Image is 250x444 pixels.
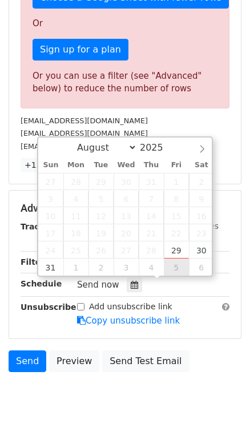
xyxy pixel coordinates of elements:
h5: Advanced [21,202,229,215]
span: Send now [77,280,119,290]
input: Year [137,142,178,153]
span: August 3, 2025 [38,190,63,207]
span: August 6, 2025 [114,190,139,207]
strong: Tracking [21,222,59,231]
span: September 6, 2025 [189,259,214,276]
span: Sun [38,162,63,169]
span: August 26, 2025 [88,241,114,259]
a: +15 more [21,158,68,172]
a: Copy unsubscribe link [77,316,180,326]
a: Send Test Email [102,350,189,372]
span: Thu [139,162,164,169]
span: August 5, 2025 [88,190,114,207]
span: August 15, 2025 [164,207,189,224]
span: Wed [114,162,139,169]
p: Or [33,18,217,30]
span: August 7, 2025 [139,190,164,207]
span: August 24, 2025 [38,241,63,259]
strong: Unsubscribe [21,302,76,312]
span: August 22, 2025 [164,224,189,241]
span: August 31, 2025 [38,259,63,276]
span: August 14, 2025 [139,207,164,224]
span: Tue [88,162,114,169]
span: August 29, 2025 [164,241,189,259]
span: August 20, 2025 [114,224,139,241]
a: Preview [49,350,99,372]
strong: Filters [21,257,50,267]
span: August 12, 2025 [88,207,114,224]
iframe: Chat Widget [193,389,250,444]
span: August 30, 2025 [189,241,214,259]
span: August 19, 2025 [88,224,114,241]
span: July 31, 2025 [139,173,164,190]
span: August 17, 2025 [38,224,63,241]
span: August 16, 2025 [189,207,214,224]
span: September 1, 2025 [63,259,88,276]
div: Or you can use a filter (see "Advanced" below) to reduce the number of rows [33,70,217,95]
span: August 9, 2025 [189,190,214,207]
span: August 2, 2025 [189,173,214,190]
span: Sat [189,162,214,169]
span: August 23, 2025 [189,224,214,241]
span: August 11, 2025 [63,207,88,224]
span: September 2, 2025 [88,259,114,276]
span: September 5, 2025 [164,259,189,276]
span: August 1, 2025 [164,173,189,190]
span: August 28, 2025 [139,241,164,259]
strong: Schedule [21,279,62,288]
label: Add unsubscribe link [89,301,172,313]
span: August 4, 2025 [63,190,88,207]
span: Fri [164,162,189,169]
span: September 3, 2025 [114,259,139,276]
span: July 27, 2025 [38,173,63,190]
span: September 4, 2025 [139,259,164,276]
a: Send [9,350,46,372]
label: UTM Codes [174,220,219,232]
span: August 18, 2025 [63,224,88,241]
span: July 30, 2025 [114,173,139,190]
small: [EMAIL_ADDRESS][DOMAIN_NAME] [21,142,148,151]
span: August 25, 2025 [63,241,88,259]
span: July 29, 2025 [88,173,114,190]
span: August 21, 2025 [139,224,164,241]
span: August 10, 2025 [38,207,63,224]
a: Sign up for a plan [33,39,128,60]
small: [EMAIL_ADDRESS][DOMAIN_NAME] [21,129,148,138]
span: July 28, 2025 [63,173,88,190]
span: August 13, 2025 [114,207,139,224]
span: Mon [63,162,88,169]
small: [EMAIL_ADDRESS][DOMAIN_NAME] [21,116,148,125]
span: August 8, 2025 [164,190,189,207]
span: August 27, 2025 [114,241,139,259]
